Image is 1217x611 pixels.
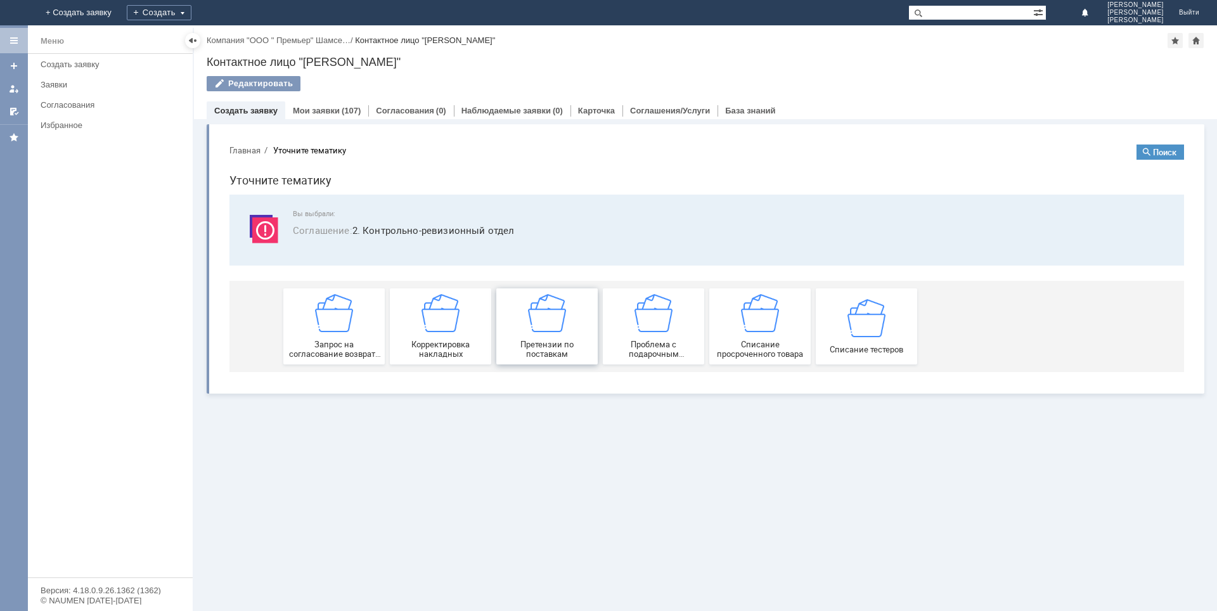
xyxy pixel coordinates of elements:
[277,154,378,230] a: Претензии по поставкам
[600,210,694,219] span: Списание тестеров
[35,55,190,74] a: Создать заявку
[376,106,434,115] a: Согласования
[309,160,347,198] img: getfafe0041f1c547558d014b707d1d9f05
[4,101,24,122] a: Мои согласования
[1107,1,1164,9] span: [PERSON_NAME]
[68,205,162,224] span: Запрос на согласование возврата (д/с или товара)
[1033,6,1046,18] span: Расширенный поиск
[74,89,133,102] span: Соглашение :
[10,37,965,55] h1: Уточните тематику
[281,205,375,224] span: Претензии по поставкам
[494,205,588,224] span: Списание просроченного товара
[342,106,361,115] div: (107)
[35,75,190,94] a: Заявки
[207,35,351,45] a: Компания "ООО " Премьер" Шамсе…
[522,160,560,198] img: getfafe0041f1c547558d014b707d1d9f05
[461,106,551,115] a: Наблюдаемые заявки
[25,75,63,113] img: svg%3E
[74,89,950,103] span: 2. Контрольно-ревизионный отдел
[387,205,481,224] span: Проблема с подарочным сертификатом
[293,106,340,115] a: Мои заявки
[4,56,24,76] a: Создать заявку
[355,35,495,45] div: Контактное лицо "[PERSON_NAME]"
[41,596,180,605] div: © NAUMEN [DATE]-[DATE]
[1107,16,1164,24] span: [PERSON_NAME]
[41,100,185,110] div: Согласования
[436,106,446,115] div: (0)
[96,160,134,198] img: getfafe0041f1c547558d014b707d1d9f05
[10,10,41,22] button: Главная
[1188,33,1204,48] div: Сделать домашней страницей
[54,11,127,21] div: Уточните тематику
[174,205,268,224] span: Корректировка накладных
[185,33,200,48] div: Скрыть меню
[1107,9,1164,16] span: [PERSON_NAME]
[1168,33,1183,48] div: Добавить в избранное
[725,106,775,115] a: База знаний
[127,5,191,20] div: Создать
[41,80,185,89] div: Заявки
[41,586,180,595] div: Версия: 4.18.0.9.26.1362 (1362)
[207,35,355,45] div: /
[596,154,698,230] button: Списание тестеров
[202,160,240,198] img: getfafe0041f1c547558d014b707d1d9f05
[578,106,615,115] a: Карточка
[41,60,185,69] div: Создать заявку
[41,120,171,130] div: Избранное
[207,56,1204,68] div: Контактное лицо "[PERSON_NAME]"
[630,106,710,115] a: Соглашения/Услуги
[35,95,190,115] a: Согласования
[415,160,453,198] img: getfafe0041f1c547558d014b707d1d9f05
[628,164,666,202] img: getfafe0041f1c547558d014b707d1d9f05
[171,154,272,230] a: Корректировка накладных
[383,154,485,230] button: Проблема с подарочным сертификатом
[553,106,563,115] div: (0)
[917,10,965,25] button: Поиск
[74,75,950,84] span: Вы выбрали:
[214,106,278,115] a: Создать заявку
[490,154,591,230] a: Списание просроченного товара
[41,34,64,49] div: Меню
[64,154,165,230] a: Запрос на согласование возврата (д/с или товара)
[4,79,24,99] a: Мои заявки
